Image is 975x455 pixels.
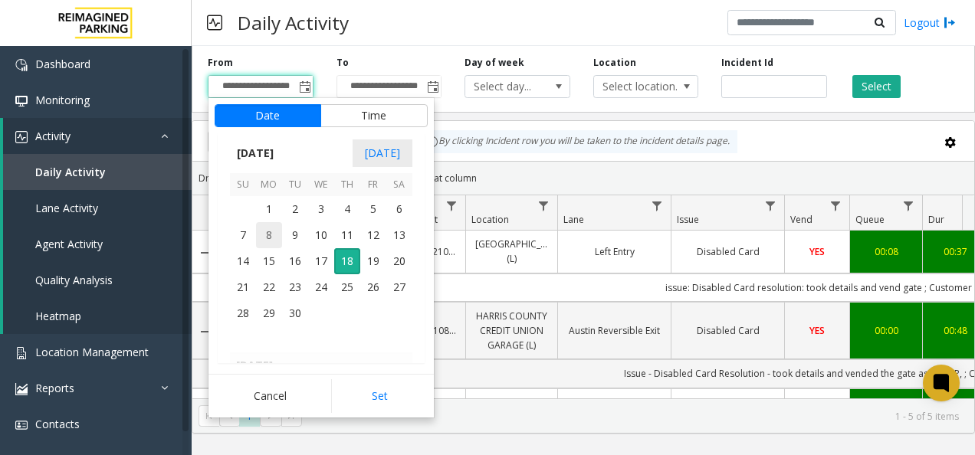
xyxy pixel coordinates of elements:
[386,248,412,274] td: Saturday, September 20, 2025
[308,222,334,248] span: 10
[428,244,456,259] a: L21086910
[320,104,428,127] button: Time tab
[308,196,334,222] td: Wednesday, September 3, 2025
[334,222,360,248] span: 11
[360,248,386,274] span: 19
[386,274,412,300] span: 27
[331,379,428,413] button: Set
[35,129,71,143] span: Activity
[334,196,360,222] td: Thursday, September 4, 2025
[563,213,584,226] span: Lane
[282,222,308,248] span: 9
[334,248,360,274] td: Thursday, September 18, 2025
[282,248,308,274] span: 16
[386,248,412,274] span: 20
[256,248,282,274] td: Monday, September 15, 2025
[308,222,334,248] td: Wednesday, September 10, 2025
[360,274,386,300] td: Friday, September 26, 2025
[256,248,282,274] span: 15
[593,56,636,70] label: Location
[15,419,28,431] img: 'icon'
[360,248,386,274] td: Friday, September 19, 2025
[256,173,282,197] th: Mo
[3,226,192,262] a: Agent Activity
[192,195,974,398] div: Data table
[465,76,548,97] span: Select day...
[35,201,98,215] span: Lane Activity
[35,273,113,287] span: Quality Analysis
[360,222,386,248] td: Friday, September 12, 2025
[256,196,282,222] span: 1
[3,298,192,334] a: Heatmap
[282,300,308,326] span: 30
[230,300,256,326] span: 28
[256,222,282,248] td: Monday, September 8, 2025
[475,237,548,266] a: [GEOGRAPHIC_DATA] (L)
[360,274,386,300] span: 26
[230,274,256,300] td: Sunday, September 21, 2025
[677,213,699,226] span: Issue
[852,75,901,98] button: Select
[35,165,106,179] span: Daily Activity
[859,244,913,259] a: 00:08
[15,95,28,107] img: 'icon'
[826,195,846,216] a: Vend Filter Menu
[35,381,74,395] span: Reports
[855,213,885,226] span: Queue
[386,274,412,300] td: Saturday, September 27, 2025
[230,300,256,326] td: Sunday, September 28, 2025
[334,173,360,197] th: Th
[308,274,334,300] td: Wednesday, September 24, 2025
[230,173,256,197] th: Su
[282,173,308,197] th: Tu
[533,195,554,216] a: Location Filter Menu
[334,222,360,248] td: Thursday, September 11, 2025
[336,56,349,70] label: To
[308,248,334,274] td: Wednesday, September 17, 2025
[898,195,919,216] a: Queue Filter Menu
[230,274,256,300] span: 21
[386,173,412,197] th: Sa
[3,262,192,298] a: Quality Analysis
[256,196,282,222] td: Monday, September 1, 2025
[360,173,386,197] th: Fr
[386,196,412,222] td: Saturday, September 6, 2025
[15,383,28,395] img: 'icon'
[230,222,256,248] span: 7
[215,379,327,413] button: Cancel
[215,104,321,127] button: Date tab
[721,56,773,70] label: Incident Id
[360,222,386,248] span: 12
[207,4,222,41] img: pageIcon
[334,274,360,300] td: Thursday, September 25, 2025
[809,245,825,258] span: YES
[256,300,282,326] td: Monday, September 29, 2025
[308,274,334,300] span: 24
[944,15,956,31] img: logout
[334,248,360,274] span: 18
[3,154,192,190] a: Daily Activity
[419,130,737,153] div: By clicking Incident row you will be taken to the incident details page.
[230,222,256,248] td: Sunday, September 7, 2025
[230,4,356,41] h3: Daily Activity
[859,323,913,338] a: 00:00
[681,323,775,338] a: Disabled Card
[567,244,661,259] a: Left Entry
[282,196,308,222] span: 2
[353,139,412,167] span: [DATE]
[192,165,974,191] div: Drag a column header and drop it here to group by that column
[282,196,308,222] td: Tuesday, September 2, 2025
[15,347,28,359] img: 'icon'
[192,247,217,259] a: Collapse Details
[594,76,677,97] span: Select location...
[794,244,840,259] a: YES
[35,57,90,71] span: Dashboard
[282,222,308,248] td: Tuesday, September 9, 2025
[308,196,334,222] span: 3
[928,213,944,226] span: Dur
[428,323,456,338] a: 21086900
[296,76,313,97] span: Toggle popup
[386,196,412,222] span: 6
